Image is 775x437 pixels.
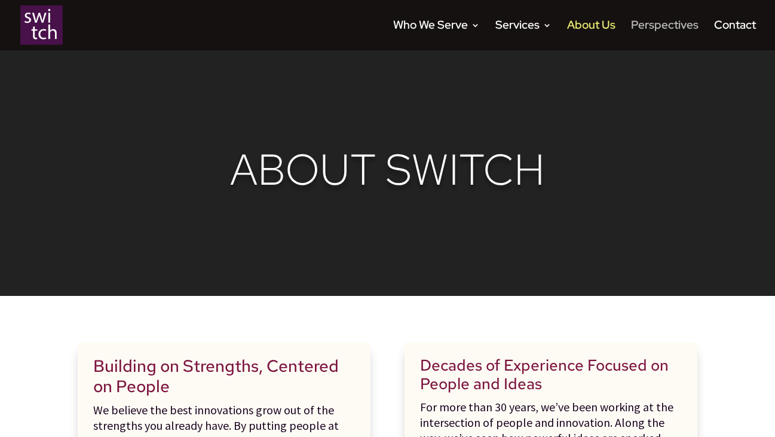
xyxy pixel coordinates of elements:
h3: Decades of Experience Focused on People and Ideas [420,356,682,399]
a: Perspectives [631,21,699,50]
h2: Building on Strengths, Centered on People [93,356,355,402]
a: Contact [714,21,756,50]
a: About Us [567,21,615,50]
a: Services [495,21,552,50]
a: Who We Serve [393,21,480,50]
h1: About Switch [78,144,698,201]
